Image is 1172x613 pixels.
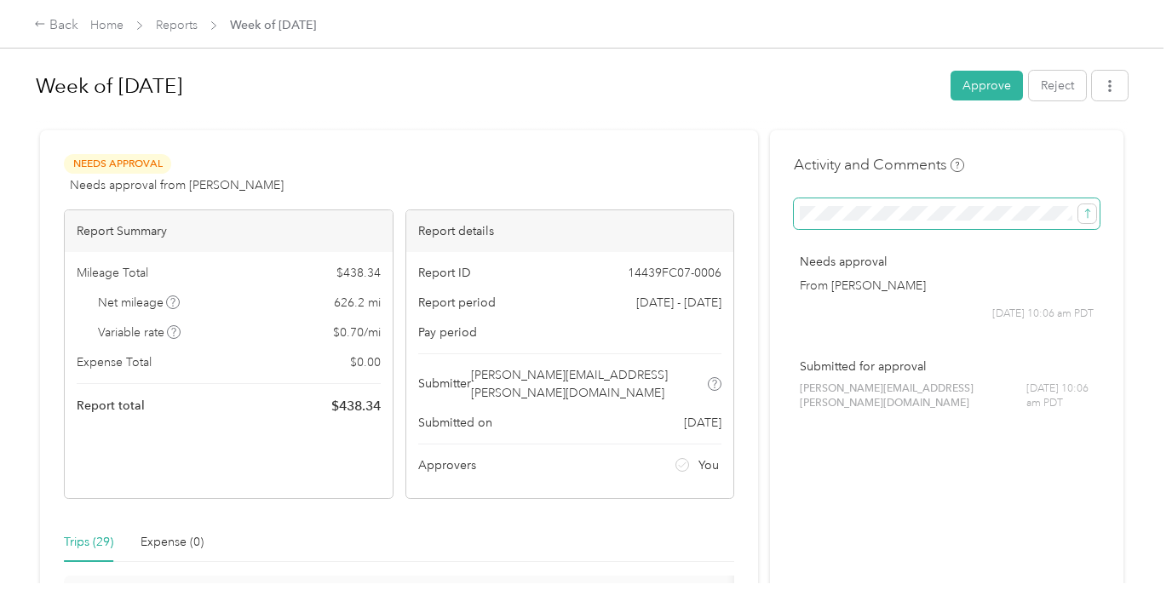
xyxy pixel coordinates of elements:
[77,397,145,415] span: Report total
[98,324,181,341] span: Variable rate
[65,210,393,252] div: Report Summary
[230,16,316,34] span: Week of [DATE]
[992,306,1094,322] span: [DATE] 10:06 am PDT
[1026,381,1094,411] span: [DATE] 10:06 am PDT
[350,353,381,371] span: $ 0.00
[406,210,734,252] div: Report details
[1077,518,1172,613] iframe: Everlance-gr Chat Button Frame
[418,414,492,432] span: Submitted on
[800,277,1094,295] p: From [PERSON_NAME]
[800,358,1094,375] p: Submitted for approval
[1029,71,1086,100] button: Reject
[36,66,939,106] h1: Week of August 25 2025
[418,264,471,282] span: Report ID
[418,294,496,312] span: Report period
[64,533,113,552] div: Trips (29)
[418,324,477,341] span: Pay period
[800,381,1026,411] span: [PERSON_NAME][EMAIL_ADDRESS][PERSON_NAME][DOMAIN_NAME]
[636,294,721,312] span: [DATE] - [DATE]
[156,18,198,32] a: Reports
[334,294,381,312] span: 626.2 mi
[336,264,381,282] span: $ 438.34
[684,414,721,432] span: [DATE]
[794,154,964,175] h4: Activity and Comments
[951,71,1023,100] button: Approve
[64,154,171,174] span: Needs Approval
[98,294,181,312] span: Net mileage
[331,396,381,416] span: $ 438.34
[418,456,476,474] span: Approvers
[77,353,152,371] span: Expense Total
[333,324,381,341] span: $ 0.70 / mi
[800,253,1094,271] p: Needs approval
[70,176,284,194] span: Needs approval from [PERSON_NAME]
[418,375,471,392] span: Submitter
[471,366,705,402] span: [PERSON_NAME][EMAIL_ADDRESS][PERSON_NAME][DOMAIN_NAME]
[628,264,721,282] span: 14439FC07-0006
[141,533,204,552] div: Expense (0)
[698,456,719,474] span: You
[90,18,124,32] a: Home
[77,264,148,282] span: Mileage Total
[34,15,78,36] div: Back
